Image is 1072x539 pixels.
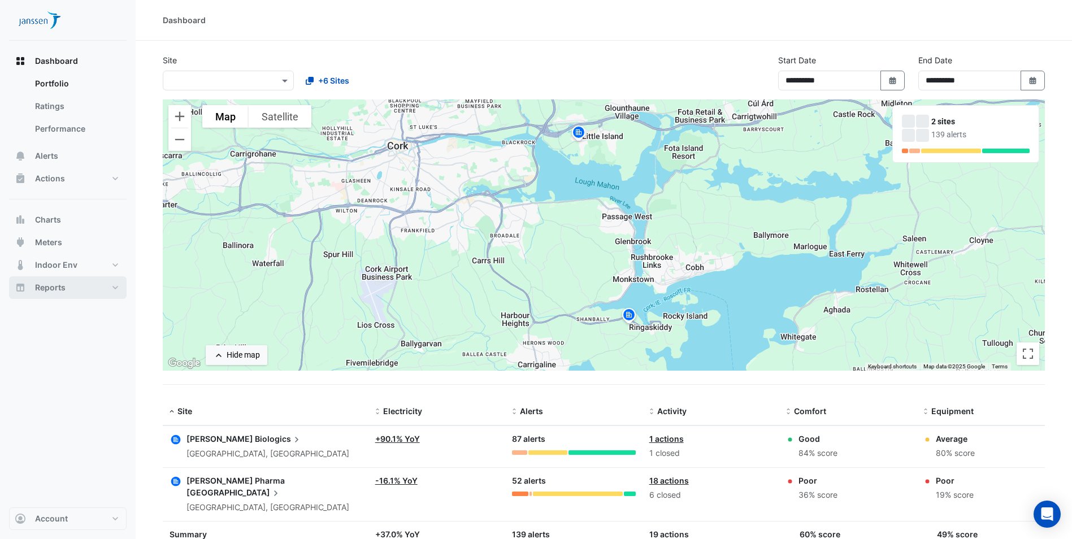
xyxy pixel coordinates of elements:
div: [GEOGRAPHIC_DATA], [GEOGRAPHIC_DATA] [186,447,349,460]
a: +90.1% YoY [375,434,420,444]
span: [GEOGRAPHIC_DATA] [186,486,281,499]
label: End Date [918,54,952,66]
div: 1 closed [649,447,772,460]
a: Portfolio [26,72,127,95]
span: Activity [657,406,687,416]
span: +6 Sites [318,75,349,86]
img: site-pin.svg [570,124,588,144]
div: 6 closed [649,489,772,502]
div: 87 alerts [512,433,635,446]
label: Start Date [778,54,816,66]
button: Charts [9,208,127,231]
div: 19% score [936,489,974,502]
span: Charts [35,214,61,225]
span: Equipment [931,406,974,416]
span: Electricity [383,406,422,416]
span: Alerts [520,406,543,416]
span: Dashboard [35,55,78,67]
div: Open Intercom Messenger [1034,501,1061,528]
a: Open this area in Google Maps (opens a new window) [166,356,203,371]
label: Site [163,54,177,66]
img: Google [166,356,203,371]
button: +6 Sites [298,71,357,90]
span: Alerts [35,150,58,162]
a: 1 actions [649,434,684,444]
div: Hide map [227,349,260,361]
app-icon: Indoor Env [15,259,26,271]
div: Dashboard [9,72,127,145]
span: Reports [35,282,66,293]
div: 139 alerts [931,129,1030,141]
div: 80% score [936,447,975,460]
span: Site [177,406,192,416]
span: Summary [170,529,207,539]
span: [PERSON_NAME] [186,434,253,444]
button: Zoom in [168,105,191,128]
app-icon: Actions [15,173,26,184]
button: Zoom out [168,128,191,151]
span: Indoor Env [35,259,77,271]
button: Alerts [9,145,127,167]
a: Performance [26,118,127,140]
div: 84% score [798,447,837,460]
button: Keyboard shortcuts [868,363,917,371]
span: Account [35,513,68,524]
button: Account [9,507,127,530]
a: Terms (opens in new tab) [992,363,1008,370]
button: Show satellite imagery [249,105,311,128]
div: Average [936,433,975,445]
div: Dashboard [163,14,206,26]
div: [GEOGRAPHIC_DATA], [GEOGRAPHIC_DATA] [186,501,362,514]
span: Actions [35,173,65,184]
div: Poor [936,475,974,486]
a: -16.1% YoY [375,476,418,485]
div: 52 alerts [512,475,635,488]
button: Actions [9,167,127,190]
span: Meters [35,237,62,248]
div: Good [798,433,837,445]
button: Dashboard [9,50,127,72]
app-icon: Dashboard [15,55,26,67]
button: Hide map [206,345,267,365]
img: Company Logo [14,9,64,32]
div: 36% score [798,489,837,502]
app-icon: Charts [15,214,26,225]
div: Poor [798,475,837,486]
fa-icon: Select Date [888,76,898,85]
button: Reports [9,276,127,299]
span: Comfort [794,406,826,416]
button: Meters [9,231,127,254]
button: Indoor Env [9,254,127,276]
button: Toggle fullscreen view [1017,342,1039,365]
app-icon: Alerts [15,150,26,162]
app-icon: Reports [15,282,26,293]
app-icon: Meters [15,237,26,248]
button: Show street map [202,105,249,128]
div: 2 sites [931,116,1030,128]
a: Ratings [26,95,127,118]
span: Biologics [255,433,302,445]
fa-icon: Select Date [1028,76,1038,85]
a: 18 actions [649,476,689,485]
img: site-pin.svg [620,307,638,327]
span: Map data ©2025 Google [923,363,985,370]
span: [PERSON_NAME] Pharma [186,476,285,485]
